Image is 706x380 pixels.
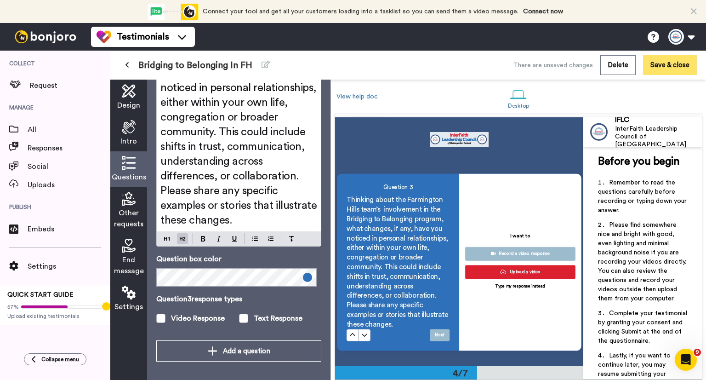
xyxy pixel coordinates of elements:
[268,235,273,242] img: numbered-block.svg
[171,313,225,324] div: Video Response
[252,235,258,242] img: bulleted-block.svg
[598,179,689,213] span: Remember to read the questions carefully before recording or typing down your answer.
[588,121,610,143] img: Profile Image
[643,55,697,75] button: Save & close
[217,236,221,242] img: italic-mark.svg
[28,224,110,235] span: Embeds
[503,82,534,114] a: Desktop
[156,294,321,305] p: Question 3 response types
[675,349,697,371] iframe: Intercom live chat
[156,340,321,362] button: Add a question
[117,30,169,43] span: Testimonials
[114,301,143,312] span: Settings
[28,179,110,190] span: Uploads
[203,8,518,15] span: Connect your tool and get all your customers loading into a tasklist so you can send them a video...
[7,292,74,298] span: QUICK START GUIDE
[336,93,378,100] a: View help doc
[156,253,321,265] p: Question box color
[138,59,252,72] span: Bridging to Belonging In FH
[164,345,314,357] div: Add a question
[598,222,688,302] span: Please find somewhere nice and bright with good, even lighting and minimal background noise if yo...
[201,236,205,242] img: bold-mark.svg
[11,30,80,43] img: bj-logo-header-white.svg
[28,161,110,172] span: Social
[694,349,701,356] span: 9
[30,80,110,91] span: Request
[28,261,110,272] span: Settings
[164,235,170,242] img: heading-one-block.svg
[24,353,86,365] button: Collapse menu
[513,61,593,70] div: There are unsaved changes
[289,236,294,242] img: clear-format.svg
[114,207,143,230] span: Other requests
[148,4,198,20] div: animation
[102,302,110,311] div: Tooltip anchor
[508,103,529,109] div: Desktop
[7,303,19,311] span: 57%
[523,8,563,15] a: Connect now
[112,172,146,183] span: Questions
[97,29,111,44] img: tm-color.svg
[510,232,530,240] p: I want to
[615,115,701,124] div: IFLC
[347,184,450,192] h4: Question 3
[438,367,482,380] div: 4/7
[7,312,103,320] span: Upload existing testimonials
[598,310,689,344] span: Complete your testimonial by granting your consent and clicking Submit at the end of the question...
[28,143,110,154] span: Responses
[430,329,450,341] button: Next
[598,156,679,167] span: Before you begin
[114,254,144,276] span: End message
[232,236,237,242] img: underline-mark.svg
[180,235,185,242] img: heading-two-block.svg
[41,356,79,363] span: Collapse menu
[495,283,546,289] p: Type my response instead
[120,136,137,147] span: Intro
[254,313,302,324] div: Text Response
[615,125,701,148] div: InterFaith Leadership Council of [GEOGRAPHIC_DATA]
[465,265,575,279] button: Upload a video
[465,247,575,261] button: Record a video response
[347,196,450,328] span: Thinking about the Farmington Hills team’s involvement in the Bridging to Belonging program, what...
[600,55,636,75] button: Delete
[430,132,489,147] img: 2ab9b157-cf12-4eac-8e93-0e1cd29f3b81
[28,124,110,135] span: All
[117,100,140,111] span: Design
[470,250,570,258] div: Record a video response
